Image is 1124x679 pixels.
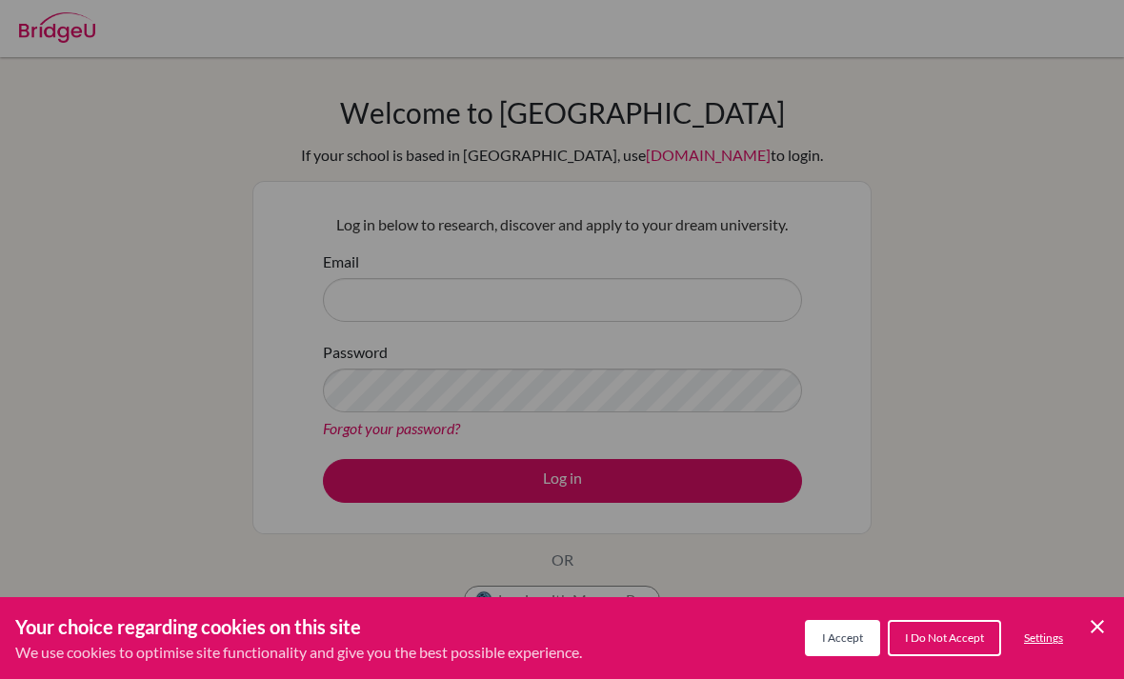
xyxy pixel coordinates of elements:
[15,612,582,641] h3: Your choice regarding cookies on this site
[805,620,880,656] button: I Accept
[822,630,863,645] span: I Accept
[1086,615,1109,638] button: Save and close
[1009,622,1078,654] button: Settings
[905,630,984,645] span: I Do Not Accept
[1024,630,1063,645] span: Settings
[15,641,582,664] p: We use cookies to optimise site functionality and give you the best possible experience.
[888,620,1001,656] button: I Do Not Accept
